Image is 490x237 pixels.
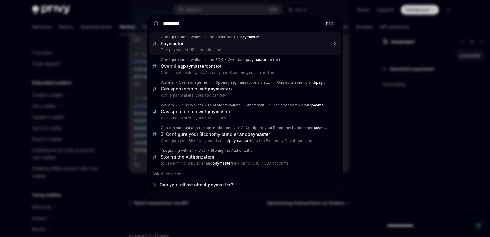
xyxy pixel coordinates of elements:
[179,103,203,108] div: Using wallets
[161,148,206,153] div: Integrating with EIP-7702
[161,103,174,108] div: Wallets
[216,80,272,85] div: Sponsoring transactions on Ethereum
[161,138,328,143] p: Configure your Biconomy bundler and Go to the Biconomy Dashboard and c
[247,132,270,137] b: paymaster
[273,103,328,108] div: Gas sponsorship with s
[314,125,333,130] b: paymaster
[161,63,222,69] div: Overriding context
[161,154,214,160] div: Storing the Authorization
[161,48,328,52] p: The paymaster URL specifies the
[246,103,268,108] div: Smart wallets
[161,116,328,120] p: With smart wallets, your app can pay
[183,63,206,69] b: paymaster
[241,125,328,130] div: 3. Configure your Biconomy bundler and
[149,168,341,179] div: Ask AI assistant
[161,35,235,40] div: Configure smart wallets in the dashboard
[229,138,248,143] b: paymaster
[161,93,328,98] p: With smart wallets, your app can pay
[161,161,328,166] p: to use Pimlico, a bundler and service for ERC-4337 accounts,
[161,132,270,137] div: 3. Configure your Biconomy bundler and
[316,80,336,85] b: paymaster
[160,182,233,188] span: Can you tell me about paymaster?
[161,80,174,85] div: Wallets
[228,57,280,62] div: Overriding context
[277,80,328,85] div: Gas sponsorship with s
[161,41,183,46] b: Paymaster
[161,70,328,75] p: Certain paymasters, like Alchemy and Biconomy, use an additional
[161,86,233,92] div: Gas sponsorship with s
[208,86,230,91] b: paymaster
[161,109,233,114] div: Gas sponsorship with s
[208,103,241,108] div: EVM smart wallets
[211,148,255,153] div: Storing the Authorization
[324,20,335,27] div: ESC
[213,161,232,166] b: paymaster
[179,80,211,85] div: Gas management
[208,109,230,114] b: paymaster
[247,57,266,62] b: paymaster
[161,125,236,130] div: Custom account abstraction implementation
[311,103,331,107] b: paymaster
[161,57,223,62] div: Configure smart wallets in the SDK
[240,35,259,39] b: Paymaster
